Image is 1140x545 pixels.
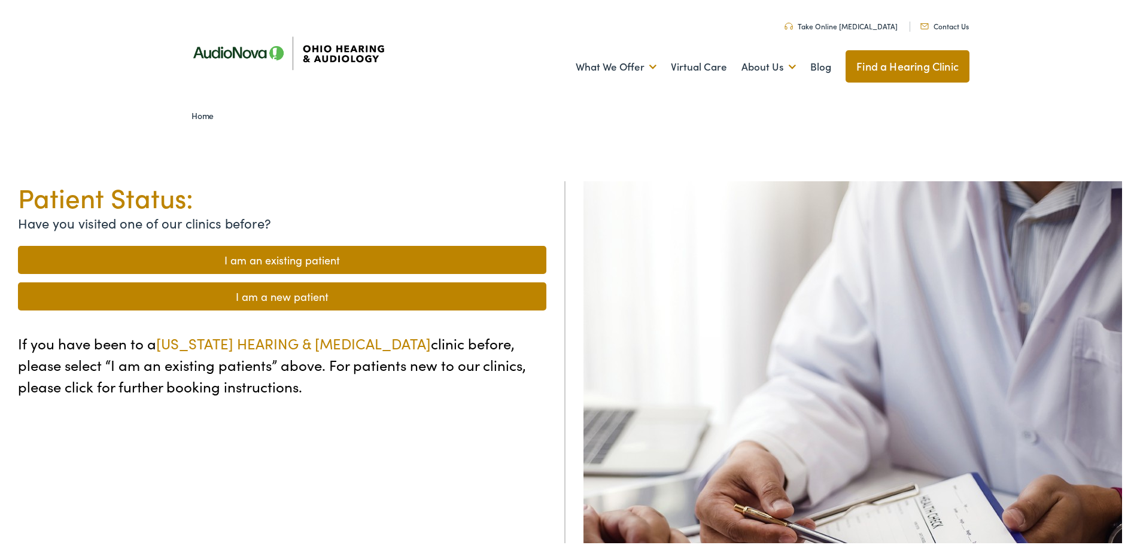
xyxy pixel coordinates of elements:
h1: Patient Status: [18,179,546,211]
a: Home [191,107,220,119]
a: Contact Us [920,19,969,29]
a: Blog [810,42,831,87]
p: If you have been to a clinic before, please select “I am an existing patients” above. For patient... [18,330,546,395]
img: Mail icon representing email contact with Ohio Hearing in Cincinnati, OH [920,21,929,27]
p: Have you visited one of our clinics before? [18,211,546,230]
a: Take Online [MEDICAL_DATA] [785,19,898,29]
a: I am an existing patient [18,243,546,272]
a: Virtual Care [671,42,727,87]
a: Find a Hearing Clinic [846,48,969,80]
span: [US_STATE] HEARING & [MEDICAL_DATA] [156,331,431,351]
a: What We Offer [576,42,656,87]
a: I am a new patient [18,280,546,308]
img: Headphones icone to schedule online hearing test in Cincinnati, OH [785,20,793,28]
a: About Us [741,42,796,87]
